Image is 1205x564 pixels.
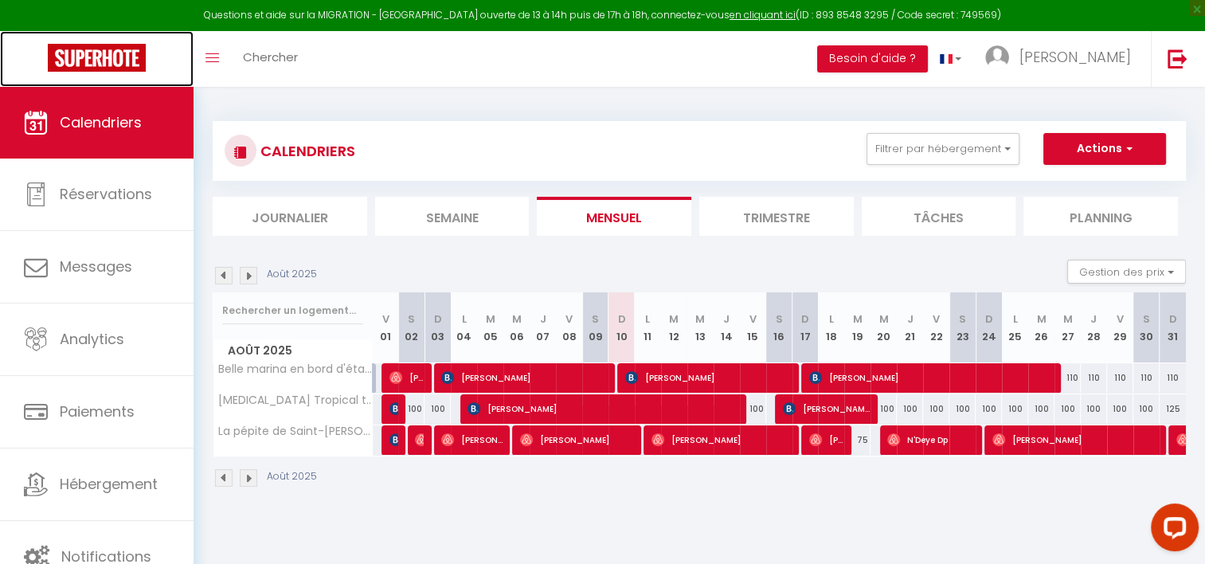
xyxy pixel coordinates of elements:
[1028,292,1054,363] th: 26
[1090,311,1097,327] abbr: J
[512,311,522,327] abbr: M
[222,296,363,325] input: Rechercher un logement...
[661,292,687,363] th: 12
[992,425,1159,455] span: [PERSON_NAME]
[749,311,757,327] abbr: V
[879,311,889,327] abbr: M
[699,197,854,236] li: Trimestre
[870,292,897,363] th: 20
[60,329,124,349] span: Analytics
[1117,311,1124,327] abbr: V
[809,362,1054,393] span: [PERSON_NAME]
[216,363,375,375] span: Belle marina en bord d'étang
[540,311,546,327] abbr: J
[651,425,792,455] span: [PERSON_NAME]
[1012,311,1017,327] abbr: L
[829,311,834,327] abbr: L
[213,339,372,362] span: Août 2025
[897,292,923,363] th: 21
[687,292,714,363] th: 13
[1143,311,1150,327] abbr: S
[375,197,530,236] li: Semaine
[520,425,634,455] span: [PERSON_NAME]
[1054,363,1081,393] div: 110
[60,474,158,494] span: Hébergement
[256,133,355,169] h3: CALENDRIERS
[844,425,870,455] div: 75
[565,311,573,327] abbr: V
[887,425,975,455] span: N'Deye Dp
[398,292,424,363] th: 02
[766,292,792,363] th: 16
[381,311,389,327] abbr: V
[243,49,298,65] span: Chercher
[1133,363,1160,393] div: 110
[468,394,739,424] span: [PERSON_NAME]
[398,394,424,424] div: 100
[817,45,928,72] button: Besoin d'aide ?
[60,112,142,132] span: Calendriers
[216,394,375,406] span: [MEDICAL_DATA] Tropical tout équipé avec parking gratuit, wifi
[617,311,625,327] abbr: D
[1107,394,1133,424] div: 100
[844,292,870,363] th: 19
[973,31,1151,87] a: ... [PERSON_NAME]
[1036,311,1046,327] abbr: M
[949,292,976,363] th: 23
[723,311,730,327] abbr: J
[503,292,530,363] th: 06
[1138,497,1205,564] iframe: LiveChat chat widget
[424,292,451,363] th: 03
[231,31,310,87] a: Chercher
[1160,363,1186,393] div: 110
[695,311,705,327] abbr: M
[608,292,635,363] th: 10
[1054,292,1081,363] th: 27
[801,311,809,327] abbr: D
[867,133,1019,165] button: Filtrer par hébergement
[862,197,1016,236] li: Tâches
[415,425,424,455] span: [PERSON_NAME]
[60,184,152,204] span: Réservations
[959,311,966,327] abbr: S
[783,394,870,424] span: [PERSON_NAME]
[582,292,608,363] th: 09
[669,311,679,327] abbr: M
[1133,394,1160,424] div: 100
[976,292,1002,363] th: 24
[441,425,503,455] span: [PERSON_NAME]
[923,292,949,363] th: 22
[1023,197,1178,236] li: Planning
[451,292,477,363] th: 04
[556,292,582,363] th: 08
[389,362,424,393] span: [PERSON_NAME]
[870,394,897,424] div: 100
[213,197,367,236] li: Journalier
[60,401,135,421] span: Paiements
[1169,311,1177,327] abbr: D
[897,394,923,424] div: 100
[933,311,940,327] abbr: V
[592,311,599,327] abbr: S
[267,267,317,282] p: Août 2025
[408,311,415,327] abbr: S
[486,311,495,327] abbr: M
[976,394,1002,424] div: 100
[1168,49,1187,69] img: logout
[1002,394,1028,424] div: 100
[389,394,398,424] span: [PERSON_NAME]
[740,292,766,363] th: 15
[1133,292,1160,363] th: 30
[907,311,914,327] abbr: J
[714,292,740,363] th: 14
[1107,292,1133,363] th: 29
[625,362,792,393] span: [PERSON_NAME]
[1160,394,1186,424] div: 125
[1002,292,1028,363] th: 25
[48,44,146,72] img: Super Booking
[635,292,661,363] th: 11
[1019,47,1131,67] span: [PERSON_NAME]
[1067,260,1186,284] button: Gestion des prix
[373,292,399,363] th: 01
